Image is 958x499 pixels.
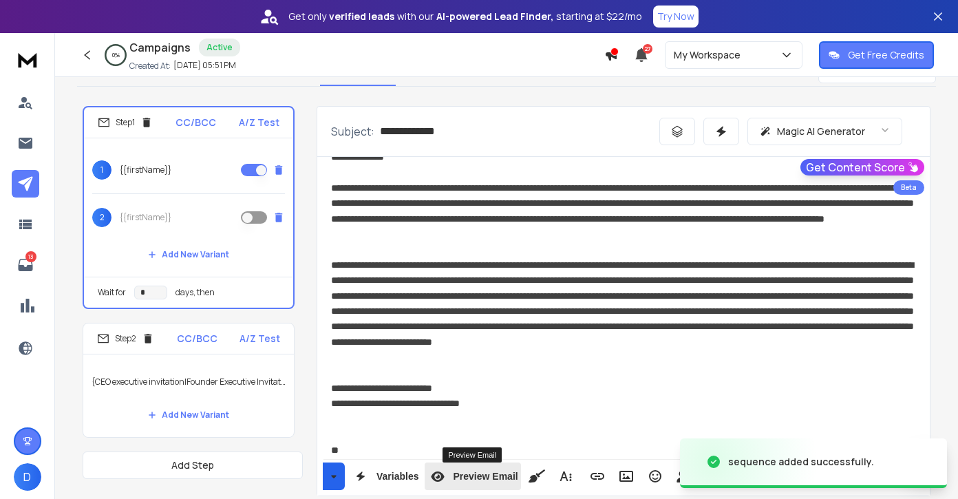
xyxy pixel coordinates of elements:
[173,60,236,71] p: [DATE] 05:51 PM
[848,48,924,62] p: Get Free Credits
[584,463,610,490] button: Insert Link (⌘K)
[643,44,652,54] span: 27
[374,471,422,482] span: Variables
[175,287,215,298] p: days, then
[137,401,240,429] button: Add New Variant
[175,116,216,129] p: CC/BCC
[177,332,217,346] p: CC/BCC
[92,208,111,227] span: 2
[451,471,521,482] span: Preview Email
[443,447,502,463] div: Preview Email
[239,332,280,346] p: A/Z Test
[92,363,286,401] p: {CEO executive invitation|Founder Executive Invitation|CEO executive invite|Founder Executive Inv...
[14,463,41,491] button: D
[92,160,111,180] span: 1
[893,180,924,195] div: Beta
[728,455,874,469] div: sequence added successfully.
[83,106,295,309] li: Step1CC/BCCA/Z Test1{{firstName}}2{{firstName}}Add New VariantWait fordays, then
[25,251,36,262] p: 13
[657,10,694,23] p: Try Now
[98,287,126,298] p: Wait for
[199,39,240,56] div: Active
[553,463,579,490] button: More Text
[14,47,41,72] img: logo
[288,10,642,23] p: Get only with our starting at $22/mo
[239,116,279,129] p: A/Z Test
[819,41,934,69] button: Get Free Credits
[120,212,171,223] p: {{firstName}}
[12,251,39,279] a: 13
[83,323,295,438] li: Step2CC/BCCA/Z Test{CEO executive invitation|Founder Executive Invitation|CEO executive invite|Fo...
[800,159,924,176] button: Get Content Score
[112,51,120,59] p: 0 %
[329,10,394,23] strong: verified leads
[425,463,521,490] button: Preview Email
[777,125,865,138] p: Magic AI Generator
[97,332,154,345] div: Step 2
[524,463,550,490] button: Clean HTML
[674,48,746,62] p: My Workspace
[129,39,191,56] h1: Campaigns
[348,463,422,490] button: Variables
[129,61,171,72] p: Created At:
[331,123,374,140] p: Subject:
[98,116,153,129] div: Step 1
[436,10,553,23] strong: AI-powered Lead Finder,
[613,463,639,490] button: Insert Image (⌘P)
[747,118,902,145] button: Magic AI Generator
[137,241,240,268] button: Add New Variant
[83,452,303,479] button: Add Step
[120,164,171,176] p: {{firstName}}
[642,463,668,490] button: Emoticons
[653,6,699,28] button: Try Now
